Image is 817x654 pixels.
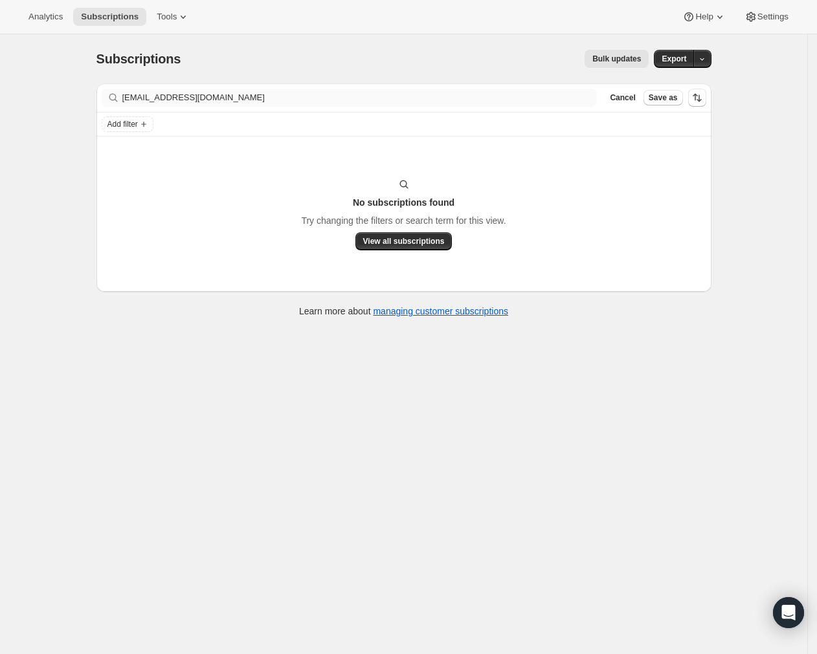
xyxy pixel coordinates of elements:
button: View all subscriptions [355,232,453,250]
span: Export [662,54,686,64]
span: Analytics [28,12,63,22]
span: Add filter [107,119,138,129]
span: Subscriptions [81,12,139,22]
span: Tools [157,12,177,22]
a: managing customer subscriptions [373,306,508,316]
button: Tools [149,8,197,26]
span: Help [695,12,713,22]
span: View all subscriptions [363,236,445,246]
span: Cancel [610,93,635,103]
span: Save as [649,93,678,103]
button: Cancel [605,90,640,105]
button: Analytics [21,8,71,26]
button: Settings [737,8,796,26]
p: Learn more about [299,305,508,318]
button: Export [654,50,694,68]
button: Add filter [102,116,153,132]
button: Bulk updates [585,50,649,68]
h3: No subscriptions found [353,196,454,209]
input: Filter subscribers [122,89,598,107]
span: Bulk updates [592,54,641,64]
button: Help [675,8,733,26]
span: Subscriptions [96,52,181,66]
button: Subscriptions [73,8,146,26]
span: Settings [757,12,789,22]
p: Try changing the filters or search term for this view. [301,214,506,227]
div: Open Intercom Messenger [773,597,804,628]
button: Save as [644,90,683,105]
button: Sort the results [688,89,706,107]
